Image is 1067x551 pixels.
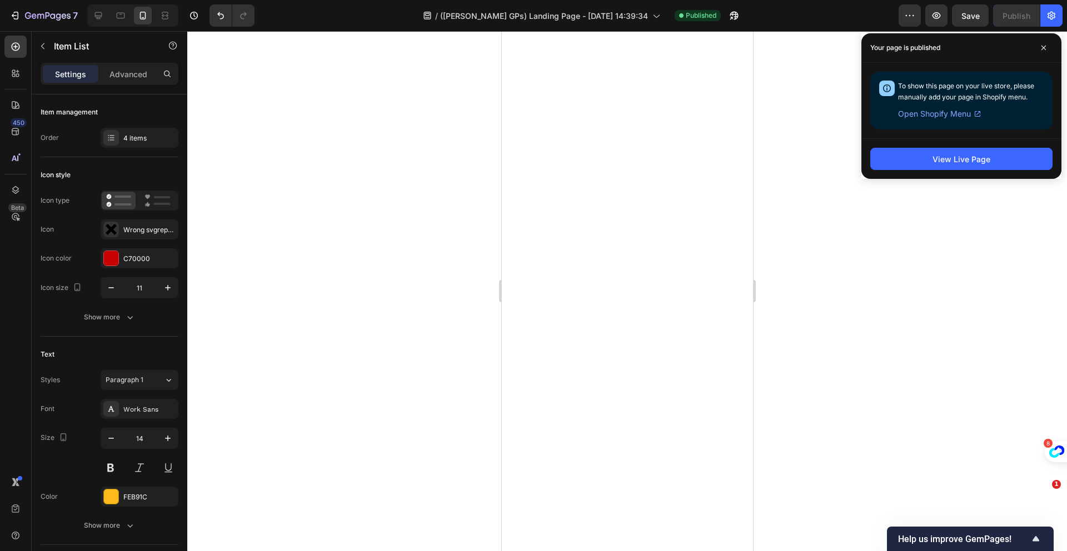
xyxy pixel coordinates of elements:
div: Wrong svgrepo com [123,225,176,235]
button: View Live Page [870,148,1053,170]
div: 4 items [123,133,176,143]
button: Save [952,4,989,27]
div: Publish [1003,10,1030,22]
p: Settings [55,68,86,80]
button: Show more [41,307,178,327]
button: 7 [4,4,83,27]
div: Text [41,349,54,359]
div: Show more [84,520,136,531]
div: Icon size [41,280,84,295]
button: Publish [993,4,1040,27]
div: Work Sans [123,404,176,414]
div: 450 [11,118,27,127]
div: Icon color [41,253,72,263]
div: Size [41,430,70,445]
span: ([PERSON_NAME] GPs) Landing Page - [DATE] 14:39:34 [440,10,648,22]
button: Show survey - Help us improve GemPages! [898,532,1043,545]
span: Paragraph 1 [106,375,143,385]
span: Help us improve GemPages! [898,534,1029,544]
iframe: Design area [502,31,753,551]
div: Icon type [41,196,69,206]
div: Font [41,404,54,414]
div: Color [41,492,58,502]
span: / [435,10,438,22]
div: View Live Page [933,153,990,165]
div: Undo/Redo [210,4,255,27]
div: Icon style [41,170,71,180]
p: Item List [54,39,148,53]
div: Show more [84,312,136,323]
span: To show this page on your live store, please manually add your page in Shopify menu. [898,82,1034,101]
div: Beta [8,203,27,212]
p: 7 [73,9,78,22]
span: Published [686,11,716,21]
p: Your page is published [870,42,940,53]
span: Save [961,11,980,21]
iframe: Intercom live chat [1029,497,1056,523]
p: Advanced [109,68,147,80]
div: Item management [41,107,98,117]
button: Show more [41,515,178,535]
span: 1 [1052,480,1061,489]
div: FEB91C [123,492,176,502]
div: Styles [41,375,60,385]
span: Open Shopify Menu [898,107,971,121]
div: C70000 [123,254,176,264]
div: Order [41,133,59,143]
div: Icon [41,224,54,234]
button: Paragraph 1 [101,370,178,390]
